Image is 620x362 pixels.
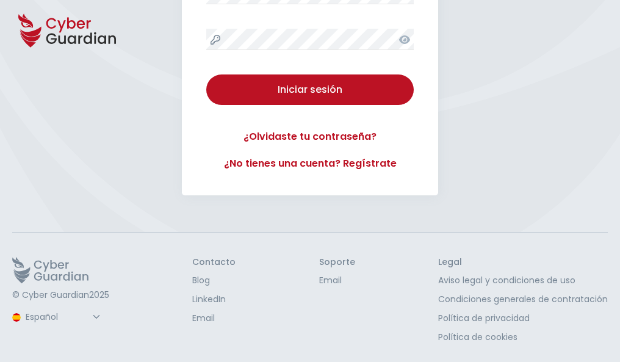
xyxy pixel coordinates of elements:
a: Política de privacidad [438,312,608,325]
a: LinkedIn [192,293,236,306]
p: © Cyber Guardian 2025 [12,290,109,301]
a: Condiciones generales de contratación [438,293,608,306]
h3: Soporte [319,257,355,268]
img: region-logo [12,313,21,322]
a: ¿No tienes una cuenta? Regístrate [206,156,414,171]
button: Iniciar sesión [206,74,414,105]
a: Email [319,274,355,287]
a: Aviso legal y condiciones de uso [438,274,608,287]
a: Blog [192,274,236,287]
h3: Contacto [192,257,236,268]
h3: Legal [438,257,608,268]
a: ¿Olvidaste tu contraseña? [206,129,414,144]
div: Iniciar sesión [215,82,405,97]
a: Política de cookies [438,331,608,344]
a: Email [192,312,236,325]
